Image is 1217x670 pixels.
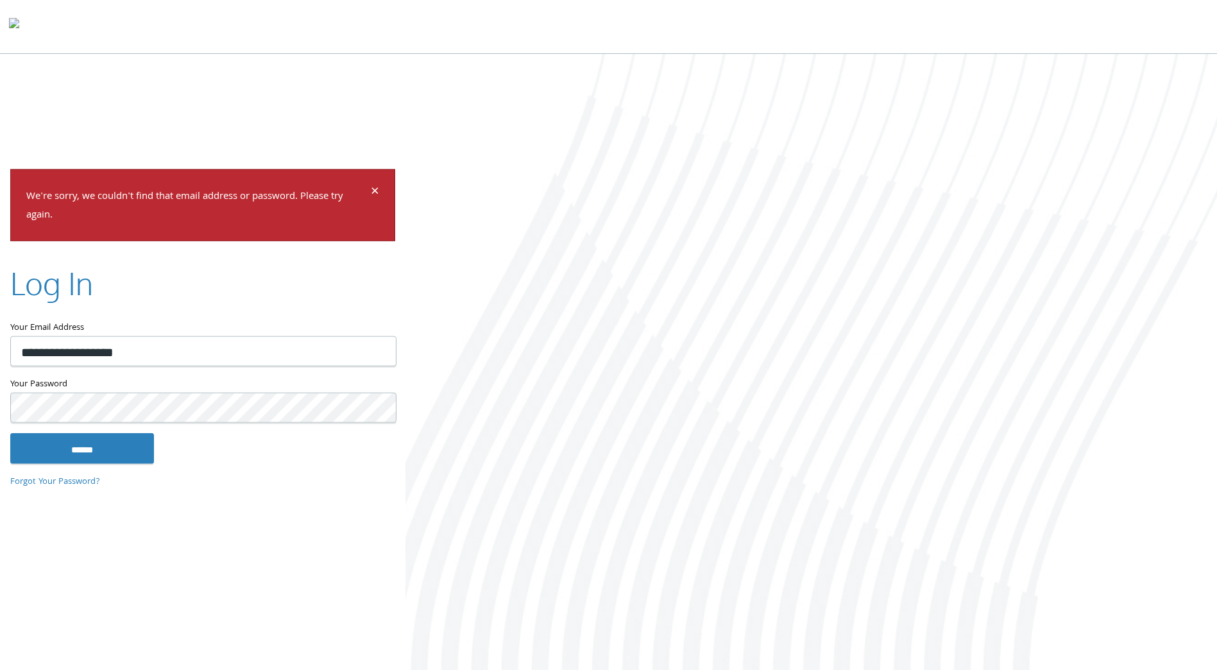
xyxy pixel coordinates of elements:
[26,188,369,225] p: We're sorry, we couldn't find that email address or password. Please try again.
[9,13,19,39] img: todyl-logo-dark.svg
[10,475,100,489] a: Forgot Your Password?
[10,376,395,392] label: Your Password
[371,180,379,205] span: ×
[10,261,93,304] h2: Log In
[371,185,379,201] button: Dismiss alert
